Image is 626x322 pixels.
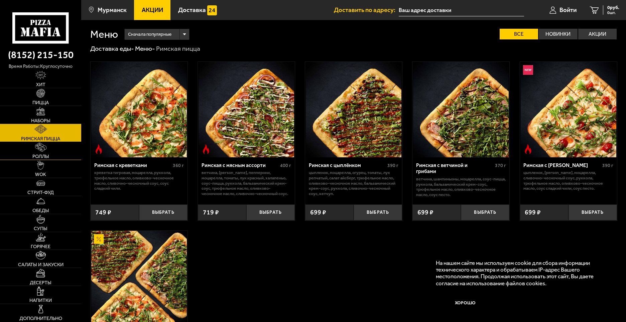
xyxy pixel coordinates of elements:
img: Акционный [94,234,104,244]
img: Острое блюдо [523,144,533,154]
label: Акции [578,29,617,39]
span: Наборы [31,118,50,123]
span: 699 ₽ [310,209,326,216]
img: Острое блюдо [94,144,104,154]
p: цыпленок, моцарелла, огурец, томаты, лук репчатый, салат айсберг, трюфельное масло, оливково-чесн... [309,170,399,196]
a: НовинкаОстрое блюдоРимская с томатами черри [520,62,617,157]
img: Острое блюдо [201,144,211,154]
span: Горячее [31,244,50,249]
span: 360 г [173,163,184,168]
div: Римская с цыплёнком [309,162,386,169]
img: Новинка [523,65,533,75]
span: Войти [559,7,577,13]
span: 0 руб. [607,5,619,10]
a: Острое блюдоРимская с креветками [91,62,187,157]
p: цыпленок, [PERSON_NAME], моцарелла, сливочно-чесночный соус, руккола, трюфельное масло, оливково-... [523,170,613,191]
span: Доставить по адресу: [334,7,399,13]
h1: Меню [90,29,118,39]
input: Ваш адрес доставки [399,4,524,16]
a: Римская с цыплёнком [305,62,402,157]
span: Роллы [32,154,49,159]
img: 15daf4d41897b9f0e9f617042186c801.svg [207,5,217,15]
div: Римская пицца [156,44,200,53]
a: Римская с ветчиной и грибами [412,62,509,157]
span: 749 ₽ [95,209,111,216]
span: Дополнительно [19,316,62,321]
span: 0 шт. [607,11,619,15]
span: Доставка [178,7,206,13]
img: Римская с цыплёнком [306,62,401,157]
a: Острое блюдоРимская с мясным ассорти [198,62,295,157]
span: 719 ₽ [203,209,219,216]
span: Римская пицца [21,136,60,141]
span: Мурманск [98,7,127,13]
span: WOK [35,172,46,177]
img: Римская с мясным ассорти [199,62,294,157]
a: Меню- [135,45,155,52]
span: Обеды [32,208,49,213]
div: Римская с [PERSON_NAME] [523,162,601,169]
span: Хит [36,82,45,87]
span: Десерты [30,280,51,285]
p: На нашем сайте мы используем cookie для сбора информации технического характера и обрабатываем IP... [436,260,607,287]
span: 390 г [387,163,398,168]
button: Выбрать [139,204,187,220]
button: Выбрать [354,204,402,220]
a: Доставка еды- [90,45,134,52]
label: Новинки [539,29,577,39]
div: Римская с мясным ассорти [202,162,279,169]
button: Хорошо [436,293,495,313]
span: Салаты и закуски [18,262,64,267]
button: Выбрать [461,204,509,220]
img: Римская с ветчиной и грибами [413,62,509,157]
span: Супы [34,226,47,231]
button: Выбрать [246,204,295,220]
span: Напитки [29,298,52,303]
p: ветчина, [PERSON_NAME], пепперони, моцарелла, томаты, лук красный, халапеньо, соус-пицца, руккола... [202,170,291,196]
span: Стрит-фуд [27,190,54,195]
span: 390 г [602,163,613,168]
span: 370 г [495,163,506,168]
p: ветчина, шампиньоны, моцарелла, соус-пицца, руккола, бальзамический крем-соус, трюфельное масло, ... [416,176,506,197]
span: 699 ₽ [417,209,433,216]
span: Акции [142,7,163,13]
span: Сначала популярные [128,28,171,40]
span: 400 г [280,163,291,168]
div: Римская с ветчиной и грибами [416,162,493,175]
p: креветка тигровая, моцарелла, руккола, трюфельное масло, оливково-чесночное масло, сливочно-чесно... [94,170,184,191]
div: Римская с креветками [94,162,171,169]
span: 699 ₽ [525,209,541,216]
img: Римская с креветками [91,62,187,157]
button: Выбрать [569,204,617,220]
label: Все [500,29,538,39]
span: Пицца [32,100,49,105]
img: Римская с томатами черри [521,62,616,157]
